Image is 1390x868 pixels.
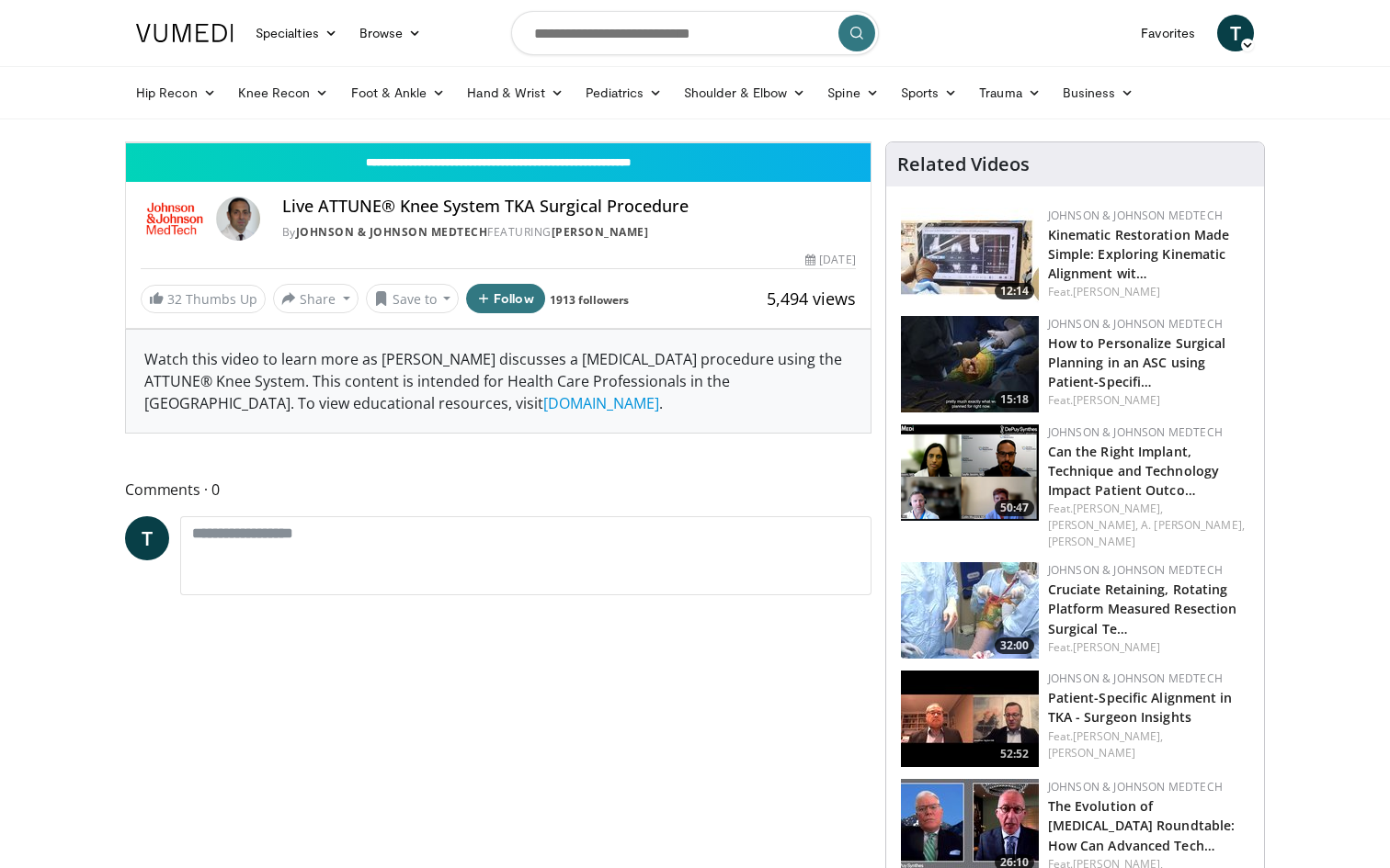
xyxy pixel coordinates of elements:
a: 32:00 [901,562,1039,659]
span: Comments 0 [125,478,872,502]
a: How to Personalize Surgical Planning in an ASC using Patient-Specifi… [1048,334,1226,390]
video-js: Video Player [126,142,871,143]
span: 32 [167,290,182,308]
span: 12:14 [995,283,1034,299]
div: Feat. [1048,392,1249,409]
span: 52:52 [995,746,1034,762]
a: [PERSON_NAME] [552,224,649,240]
span: 15:18 [995,391,1034,408]
a: Trauma [968,74,1052,111]
a: Johnson & Johnson MedTech [1048,562,1223,578]
a: Cruciate Retaining, Rotating Platform Measured Resection Surgical Te… [1048,581,1237,637]
a: [PERSON_NAME] [1073,639,1160,655]
a: Specialties [245,15,348,51]
button: Share [273,284,359,313]
span: 50:47 [995,500,1034,516]
a: [PERSON_NAME] [1073,284,1160,299]
a: Spine [816,74,889,111]
a: Browse [348,15,433,51]
div: Feat. [1048,284,1249,300]
a: Foot & Ankle [340,74,457,111]
a: T [1217,15,1254,51]
a: Business [1052,74,1145,111]
a: Johnson & Johnson MedTech [296,224,488,240]
a: 32 Thumbs Up [141,285,266,313]
a: [PERSON_NAME], [1073,501,1163,516]
a: Johnson & Johnson MedTech [1048,316,1223,332]
img: Johnson & Johnson MedTech [141,197,209,241]
a: Johnson & Johnson MedTech [1048,424,1223,440]
a: The Evolution of [MEDICAL_DATA] Roundtable: How Can Advanced Tech… [1048,797,1236,853]
div: Feat. [1048,728,1249,761]
a: Patient-Specific Alignment in TKA - Surgeon Insights [1048,689,1233,726]
img: Avatar [216,197,260,241]
a: Hip Recon [125,74,227,111]
input: Search topics, interventions [511,11,879,55]
a: Can the Right Implant, Technique and Technology Impact Patient Outco… [1048,443,1219,499]
a: Johnson & Johnson MedTech [1048,671,1223,686]
button: Save to [366,284,460,313]
img: b5400aea-374e-4711-be01-d494341b958b.png.150x105_q85_crop-smart_upscale.png [901,424,1039,521]
a: Shoulder & Elbow [673,74,816,111]
h4: Live ATTUNE® Knee System TKA Surgical Procedure [282,197,856,217]
img: 472a121b-35d4-4ec2-8229-75e8a36cd89a.150x105_q85_crop-smart_upscale.jpg [901,316,1039,412]
span: 32:00 [995,637,1034,654]
a: Pediatrics [575,74,673,111]
a: Kinematic Restoration Made Simple: Exploring Kinematic Alignment wit… [1048,226,1230,282]
a: 50:47 [901,424,1039,521]
img: f0e07374-00cf-42d7-9316-c92f04c59ece.150x105_q85_crop-smart_upscale.jpg [901,562,1039,659]
a: [PERSON_NAME], [1048,517,1138,533]
a: Hand & Wrist [456,74,575,111]
a: Johnson & Johnson MedTech [1048,208,1223,223]
a: 15:18 [901,316,1039,412]
div: Feat. [1048,639,1249,656]
img: VuMedi Logo [136,24,234,42]
a: 12:14 [901,208,1039,304]
a: Favorites [1130,15,1206,51]
div: Watch this video to learn more as [PERSON_NAME] discusses a [MEDICAL_DATA] procedure using the AT... [126,330,871,433]
div: [DATE] [805,252,855,268]
h4: Related Videos [897,153,1030,175]
a: [PERSON_NAME] [1048,745,1135,761]
div: Feat. [1048,501,1249,550]
a: [PERSON_NAME], [1073,728,1163,744]
div: By FEATURING [282,224,856,241]
a: [PERSON_NAME] [1073,392,1160,408]
button: Follow [466,284,545,313]
a: Johnson & Johnson MedTech [1048,779,1223,795]
img: d2f1f5c7-4d42-4b3c-8b00-625fa3d8e1f2.150x105_q85_crop-smart_upscale.jpg [901,208,1039,304]
a: A. [PERSON_NAME], [1141,517,1245,533]
a: 1913 followers [550,292,629,308]
a: T [125,516,169,560]
a: [PERSON_NAME] [1048,534,1135,549]
a: Sports [890,74,969,111]
img: 0a19414f-c93e-42e1-9beb-a6a712649a1a.150x105_q85_crop-smart_upscale.jpg [901,671,1039,767]
a: 52:52 [901,671,1039,767]
span: 5,494 views [767,287,856,310]
a: Knee Recon [227,74,340,111]
a: [DOMAIN_NAME] [543,393,659,413]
